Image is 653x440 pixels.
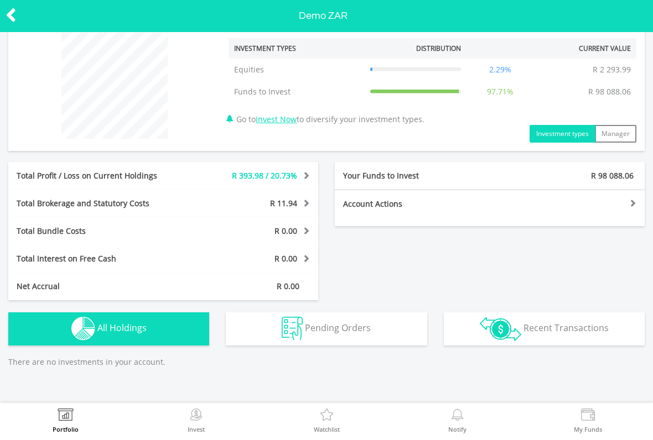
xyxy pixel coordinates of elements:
img: transactions-zar-wht.png [480,317,521,341]
td: R 98 088.06 [583,81,636,103]
span: R 0.00 [274,253,297,264]
a: Portfolio [53,408,79,432]
td: R 2 293.99 [587,59,636,81]
img: View Portfolio [57,408,74,424]
button: All Holdings [8,312,209,345]
td: 2.29% [467,59,535,81]
div: Go to to diversify your investment types. [220,27,645,143]
div: Total Brokerage and Statutory Costs [8,198,189,209]
button: Pending Orders [226,312,427,345]
div: Distribution [416,44,461,53]
th: Investment Types [229,38,365,59]
td: Funds to Invest [229,81,365,103]
a: Notify [448,408,467,432]
a: Invest [188,408,205,432]
td: Equities [229,59,365,81]
button: Manager [595,125,636,143]
div: Total Interest on Free Cash [8,253,189,264]
td: 97.71% [467,81,535,103]
a: Watchlist [314,408,340,432]
label: My Funds [574,426,602,432]
div: Net Accrual [8,281,189,292]
div: Total Profit / Loss on Current Holdings [8,170,189,181]
a: Invest Now [256,114,297,124]
span: R 11.94 [270,198,297,208]
a: My Funds [574,408,602,432]
span: R 0.00 [277,281,299,291]
img: View Notifications [449,408,466,424]
p: There are no investments in your account. [8,357,645,368]
div: Your Funds to Invest [335,170,490,181]
span: Recent Transactions [524,322,609,334]
img: Invest Now [188,408,205,424]
th: Current Value [535,38,636,59]
span: All Holdings [97,322,147,334]
img: holdings-wht.png [71,317,95,341]
span: Pending Orders [305,322,371,334]
span: R 98 088.06 [591,170,634,181]
img: Watchlist [318,408,335,424]
button: Investment types [530,125,595,143]
img: View Funds [579,408,597,424]
div: Total Bundle Costs [8,226,189,237]
label: Portfolio [53,426,79,432]
span: R 393.98 / 20.73% [232,170,297,181]
button: Recent Transactions [444,312,645,345]
div: Account Actions [335,198,490,209]
label: Watchlist [314,426,340,432]
label: Invest [188,426,205,432]
label: Notify [448,426,467,432]
span: R 0.00 [274,226,297,236]
img: pending_instructions-wht.png [282,317,303,341]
